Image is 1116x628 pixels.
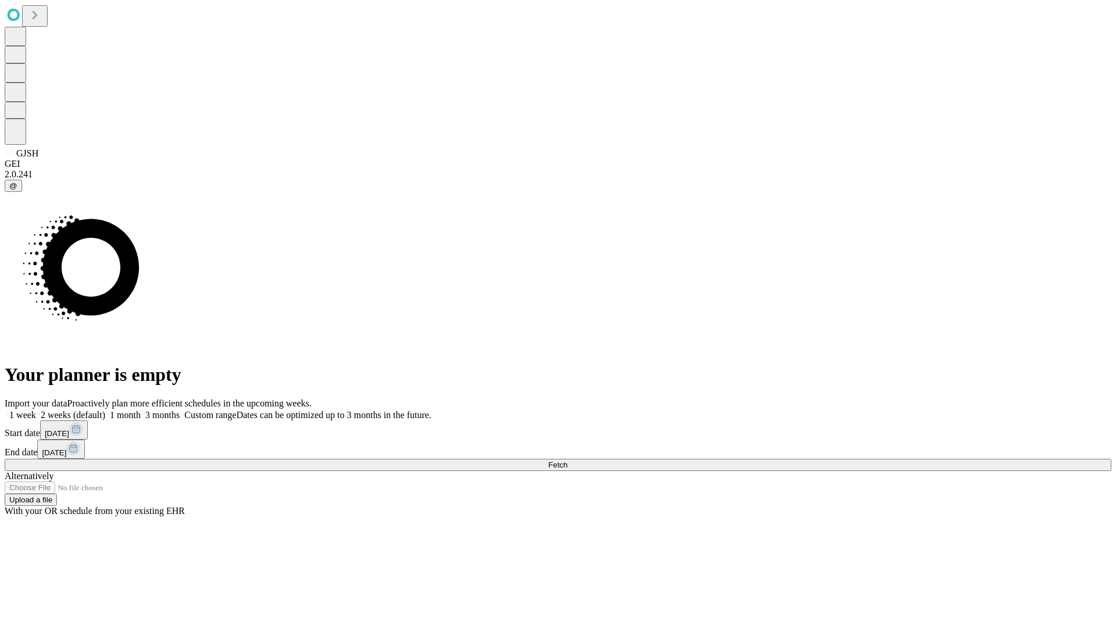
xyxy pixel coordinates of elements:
span: Import your data [5,398,67,408]
button: Upload a file [5,494,57,506]
span: 3 months [145,410,180,420]
button: Fetch [5,459,1111,471]
div: Start date [5,420,1111,440]
div: End date [5,440,1111,459]
span: GJSH [16,148,38,158]
span: 1 week [9,410,36,420]
span: Proactively plan more efficient schedules in the upcoming weeks. [67,398,312,408]
span: Fetch [548,461,567,469]
span: @ [9,181,17,190]
h1: Your planner is empty [5,364,1111,386]
div: 2.0.241 [5,169,1111,180]
button: @ [5,180,22,192]
span: Alternatively [5,471,53,481]
span: [DATE] [42,448,66,457]
span: With your OR schedule from your existing EHR [5,506,185,516]
span: [DATE] [45,429,69,438]
span: Dates can be optimized up to 3 months in the future. [237,410,431,420]
button: [DATE] [40,420,88,440]
div: GEI [5,159,1111,169]
span: 2 weeks (default) [41,410,105,420]
span: Custom range [184,410,236,420]
button: [DATE] [37,440,85,459]
span: 1 month [110,410,141,420]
